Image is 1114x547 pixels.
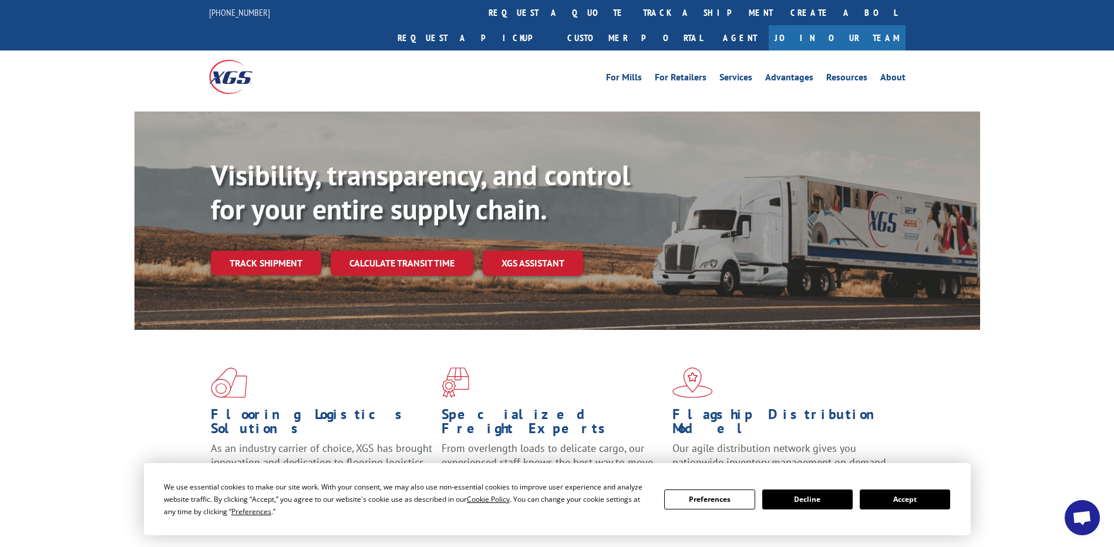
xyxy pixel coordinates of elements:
[211,407,433,441] h1: Flooring Logistics Solutions
[719,73,752,86] a: Services
[826,73,867,86] a: Resources
[711,25,769,50] a: Agent
[769,25,906,50] a: Join Our Team
[664,489,755,509] button: Preferences
[331,251,473,276] a: Calculate transit time
[880,73,906,86] a: About
[467,494,510,504] span: Cookie Policy
[164,481,650,518] div: We use essential cookies to make our site work. With your consent, we may also use non-essential ...
[655,73,706,86] a: For Retailers
[209,6,270,18] a: [PHONE_NUMBER]
[765,73,813,86] a: Advantages
[442,407,664,441] h1: Specialized Freight Experts
[211,441,432,483] span: As an industry carrier of choice, XGS has brought innovation and dedication to flooring logistics...
[231,507,271,516] span: Preferences
[442,441,664,494] p: From overlength loads to delicate cargo, our experienced staff knows the best way to move your fr...
[211,251,321,275] a: Track shipment
[211,157,630,227] b: Visibility, transparency, and control for your entire supply chain.
[442,367,469,398] img: xgs-icon-focused-on-flooring-red
[860,489,950,509] button: Accept
[672,407,894,441] h1: Flagship Distribution Model
[1065,500,1100,535] div: Open chat
[672,441,888,469] span: Our agile distribution network gives you nationwide inventory management on demand.
[762,489,853,509] button: Decline
[558,25,711,50] a: Customer Portal
[211,367,247,398] img: xgs-icon-total-supply-chain-intelligence-red
[144,463,971,535] div: Cookie Consent Prompt
[606,73,642,86] a: For Mills
[483,251,583,276] a: XGS ASSISTANT
[672,367,713,398] img: xgs-icon-flagship-distribution-model-red
[389,25,558,50] a: Request a pickup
